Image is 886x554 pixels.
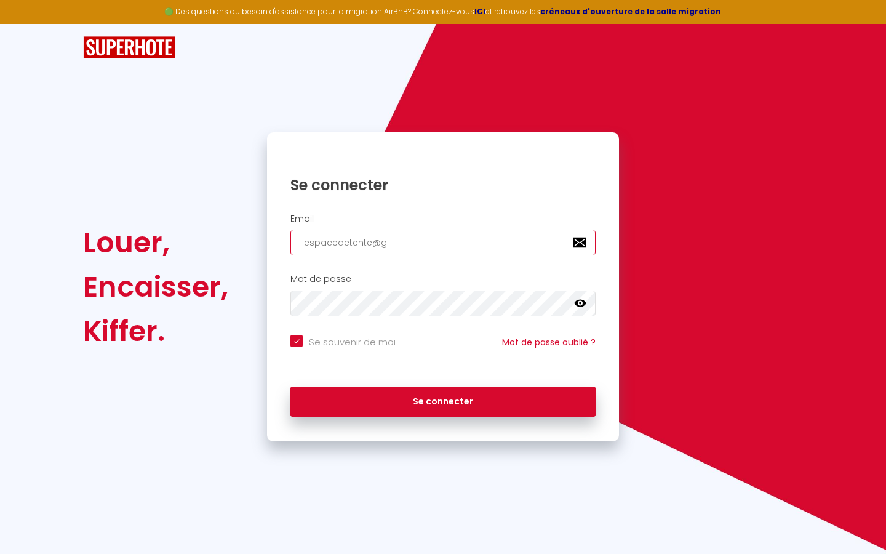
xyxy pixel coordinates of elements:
[474,6,485,17] a: ICI
[10,5,47,42] button: Ouvrir le widget de chat LiveChat
[540,6,721,17] a: créneaux d'ouverture de la salle migration
[83,265,228,309] div: Encaisser,
[290,175,596,195] h1: Se connecter
[83,220,228,265] div: Louer,
[290,387,596,417] button: Se connecter
[290,230,596,255] input: Ton Email
[502,336,596,348] a: Mot de passe oublié ?
[290,214,596,224] h2: Email
[83,36,175,59] img: SuperHote logo
[290,274,596,284] h2: Mot de passe
[83,309,228,353] div: Kiffer.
